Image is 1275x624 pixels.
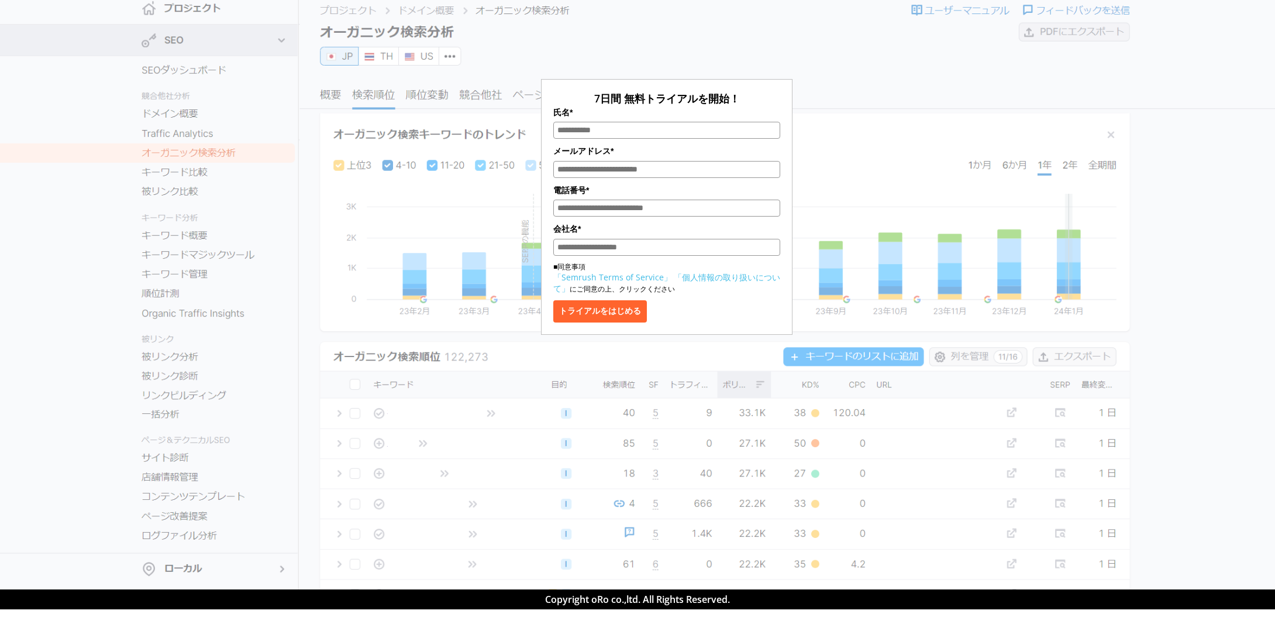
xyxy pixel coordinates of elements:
span: 7日間 無料トライアルを開始！ [594,91,740,105]
a: 「Semrush Terms of Service」 [553,272,672,283]
button: トライアルをはじめる [553,300,647,323]
a: 「個人情報の取り扱いについて」 [553,272,780,294]
label: 電話番号* [553,184,780,197]
label: メールアドレス* [553,145,780,157]
p: ■同意事項 にご同意の上、クリックください [553,262,780,294]
span: Copyright oRo co.,ltd. All Rights Reserved. [545,593,730,606]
